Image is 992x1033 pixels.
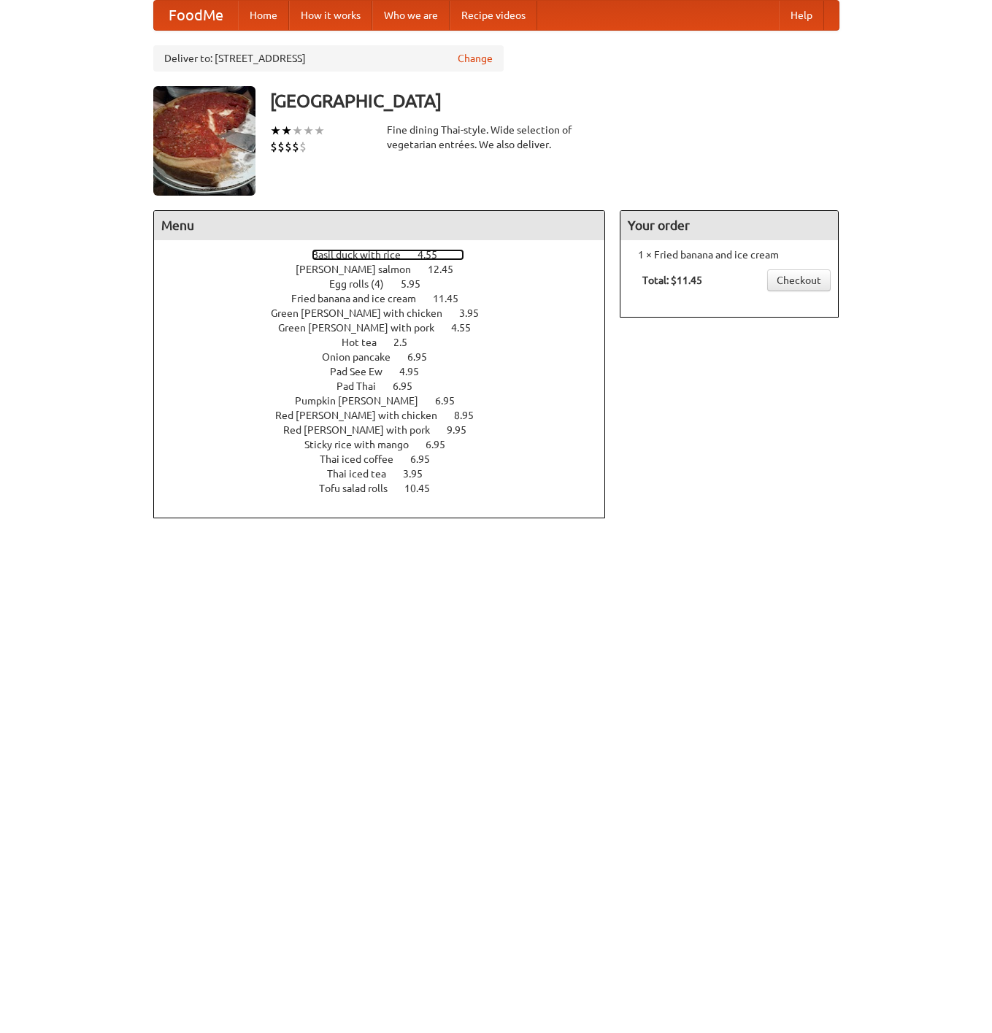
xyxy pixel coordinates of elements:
span: 8.95 [454,410,488,421]
span: Tofu salad rolls [319,483,402,494]
li: $ [285,139,292,155]
a: Pumpkin [PERSON_NAME] 6.95 [295,395,482,407]
span: 2.5 [393,337,422,348]
span: Pad Thai [337,380,391,392]
span: 3.95 [459,307,493,319]
li: ★ [314,123,325,139]
img: angular.jpg [153,86,255,196]
a: Help [779,1,824,30]
span: 4.55 [418,249,452,261]
li: ★ [292,123,303,139]
span: Onion pancake [322,351,405,363]
a: Hot tea 2.5 [342,337,434,348]
span: 6.95 [407,351,442,363]
h4: Menu [154,211,605,240]
a: Recipe videos [450,1,537,30]
li: 1 × Fried banana and ice cream [628,247,831,262]
span: 12.45 [428,264,468,275]
a: Home [238,1,289,30]
a: Tofu salad rolls 10.45 [319,483,457,494]
li: ★ [281,123,292,139]
a: Pad Thai 6.95 [337,380,439,392]
li: $ [292,139,299,155]
span: Egg rolls (4) [329,278,399,290]
a: Thai iced tea 3.95 [327,468,450,480]
span: 5.95 [401,278,435,290]
a: [PERSON_NAME] salmon 12.45 [296,264,480,275]
a: Fried banana and ice cream 11.45 [291,293,485,304]
a: Thai iced coffee 6.95 [320,453,457,465]
b: Total: $11.45 [642,274,702,286]
span: Red [PERSON_NAME] with pork [283,424,445,436]
a: Red [PERSON_NAME] with chicken 8.95 [275,410,501,421]
a: Onion pancake 6.95 [322,351,454,363]
span: 3.95 [403,468,437,480]
a: Sticky rice with mango 6.95 [304,439,472,450]
span: 6.95 [393,380,427,392]
span: 9.95 [447,424,481,436]
span: Pad See Ew [330,366,397,377]
div: Deliver to: [STREET_ADDRESS] [153,45,504,72]
span: 10.45 [404,483,445,494]
span: Basil duck with rice [312,249,415,261]
div: Fine dining Thai-style. Wide selection of vegetarian entrées. We also deliver. [387,123,606,152]
span: Fried banana and ice cream [291,293,431,304]
span: Sticky rice with mango [304,439,423,450]
span: Red [PERSON_NAME] with chicken [275,410,452,421]
a: Egg rolls (4) 5.95 [329,278,447,290]
span: 11.45 [433,293,473,304]
span: 6.95 [410,453,445,465]
li: ★ [270,123,281,139]
span: 4.95 [399,366,434,377]
a: Pad See Ew 4.95 [330,366,446,377]
li: $ [299,139,307,155]
span: Green [PERSON_NAME] with chicken [271,307,457,319]
span: Pumpkin [PERSON_NAME] [295,395,433,407]
a: Checkout [767,269,831,291]
a: Red [PERSON_NAME] with pork 9.95 [283,424,493,436]
a: FoodMe [154,1,238,30]
span: Thai iced coffee [320,453,408,465]
span: [PERSON_NAME] salmon [296,264,426,275]
h4: Your order [620,211,838,240]
a: Basil duck with rice 4.55 [312,249,464,261]
span: Green [PERSON_NAME] with pork [278,322,449,334]
a: Change [458,51,493,66]
li: $ [270,139,277,155]
a: Green [PERSON_NAME] with chicken 3.95 [271,307,506,319]
span: 6.95 [426,439,460,450]
h3: [GEOGRAPHIC_DATA] [270,86,839,115]
li: ★ [303,123,314,139]
span: 6.95 [435,395,469,407]
a: How it works [289,1,372,30]
li: $ [277,139,285,155]
span: Thai iced tea [327,468,401,480]
span: Hot tea [342,337,391,348]
a: Who we are [372,1,450,30]
a: Green [PERSON_NAME] with pork 4.55 [278,322,498,334]
span: 4.55 [451,322,485,334]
